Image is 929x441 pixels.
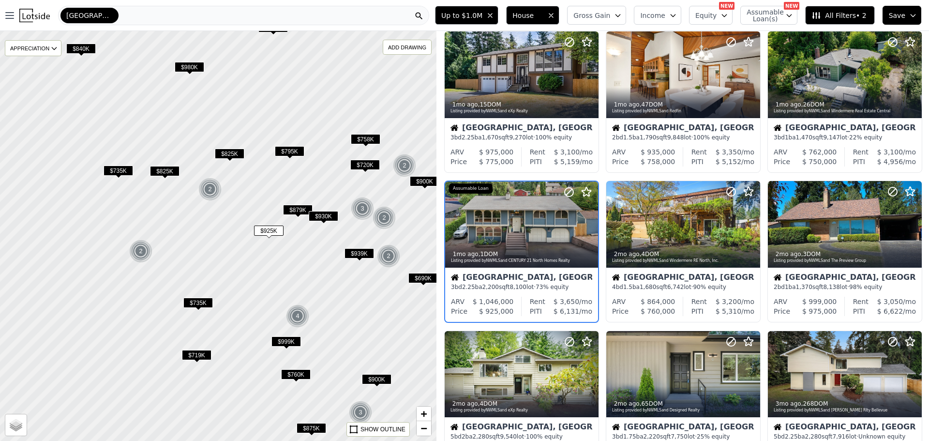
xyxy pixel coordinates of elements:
time: 2025-07-18 21:09 [452,101,478,108]
div: $930K [309,211,338,225]
div: $900K [410,176,439,190]
div: /mo [704,306,754,316]
div: 2 [373,206,396,229]
span: − [421,422,427,434]
div: [GEOGRAPHIC_DATA], [GEOGRAPHIC_DATA] [451,274,592,283]
div: $875K [297,423,326,437]
span: $ 5,310 [716,307,741,315]
a: 2mo ago,3DOMListing provided byNWMLSand The Preview GroupHouse[GEOGRAPHIC_DATA], [GEOGRAPHIC_DATA... [767,181,921,323]
div: ARV [774,297,787,306]
div: SHOW OUTLINE [360,425,405,434]
div: /mo [704,157,754,167]
span: $879K [283,205,313,215]
img: g1.png [129,240,153,263]
div: , 4 DOM [612,250,755,258]
span: Gross Gain [573,11,610,20]
div: $900K [362,374,391,388]
div: /mo [545,297,592,306]
div: [GEOGRAPHIC_DATA], [GEOGRAPHIC_DATA] [612,423,754,433]
div: 3 bd 2.25 ba sqft lot · 73% equity [451,283,592,291]
div: Price [774,157,790,167]
div: , 268 DOM [774,400,917,408]
span: $ 3,350 [716,148,741,156]
span: 2,220 [644,433,660,440]
span: $ 760,000 [641,307,675,315]
span: $840K [66,44,96,54]
img: g1.png [393,154,417,177]
div: 3 [349,401,372,424]
div: Price [612,306,629,316]
a: 1mo ago,1DOMListing provided byNWMLSand CENTURY 21 North Homes RealtyAssumable LoanHouse[GEOGRAPH... [444,181,598,323]
span: + [421,408,427,420]
span: All Filters • 2 [811,11,866,20]
div: Listing provided by NWMLS and eXp Realty [450,408,594,413]
div: Listing provided by NWMLS and [PERSON_NAME] Rlty Bellevue [774,408,917,413]
span: $ 1,046,000 [473,298,514,305]
div: Price [774,306,790,316]
div: Rent [691,147,707,157]
div: 5 bd 2 ba sqft lot · 100% equity [450,433,593,441]
button: House [506,6,559,25]
img: House [451,274,459,281]
span: 1,370 [796,284,812,290]
span: $ 3,100 [877,148,903,156]
div: NEW [784,2,799,10]
span: $825K [150,166,180,176]
div: Listing provided by NWMLS and CENTURY 21 North Homes Realty [451,258,593,264]
div: [GEOGRAPHIC_DATA], [GEOGRAPHIC_DATA] [774,274,916,283]
span: $825K [215,149,244,159]
div: $720K [350,160,380,174]
span: $ 6,622 [877,307,903,315]
time: 2025-07-11 00:00 [453,251,479,258]
div: Price [612,157,629,167]
button: Save [883,6,921,25]
div: /mo [707,297,754,306]
time: 2025-06-19 21:29 [614,400,640,407]
div: Price [450,157,467,167]
div: 2 [198,178,222,201]
div: $719K [182,350,211,364]
div: Rent [530,147,545,157]
div: APPRECIATION [5,40,61,56]
div: /mo [865,306,916,316]
span: $ 775,000 [479,158,513,166]
a: Layers [5,414,27,436]
img: House [612,124,620,132]
span: $930K [309,211,338,221]
div: Rent [853,147,869,157]
span: $795K [275,146,304,156]
span: 1,680 [640,284,656,290]
span: $ 935,000 [641,148,675,156]
button: Gross Gain [567,6,626,25]
span: 9,540 [500,433,516,440]
div: /mo [869,147,916,157]
span: 9,147 [823,134,839,141]
span: 2,280 [473,433,489,440]
img: g1.png [349,401,373,424]
span: $925K [254,226,284,236]
span: $ 3,200 [716,298,741,305]
button: Income [634,6,681,25]
span: $ 864,000 [641,298,675,305]
span: 1,670 [482,134,498,141]
div: 3 bd 1 ba sqft lot · 22% equity [774,134,916,141]
a: 1mo ago,15DOMListing provided byNWMLSand eXp RealtyHouse[GEOGRAPHIC_DATA], [GEOGRAPHIC_DATA]3bd2.... [444,31,598,173]
div: $939K [345,248,374,262]
div: $690K [408,273,438,287]
span: 8,100 [510,284,526,290]
a: 1mo ago,26DOMListing provided byNWMLSand Windermere Real Estate CentralHouse[GEOGRAPHIC_DATA], [G... [767,31,921,173]
div: Listing provided by NWMLS and Windermere Real Estate Central [774,108,917,114]
time: 2025-06-26 00:00 [452,400,478,407]
div: /mo [542,157,593,167]
div: , 26 DOM [774,101,917,108]
div: $925K [254,226,284,240]
button: Up to $1.0M [435,6,498,25]
div: , 1 DOM [451,250,593,258]
span: $980K [175,62,204,72]
time: 2025-05-29 21:54 [776,400,801,407]
span: $ 975,000 [802,307,837,315]
div: $760K [281,369,311,383]
div: Rent [691,297,707,306]
time: 2025-07-17 17:10 [614,101,640,108]
time: 2025-06-27 21:29 [614,251,640,258]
